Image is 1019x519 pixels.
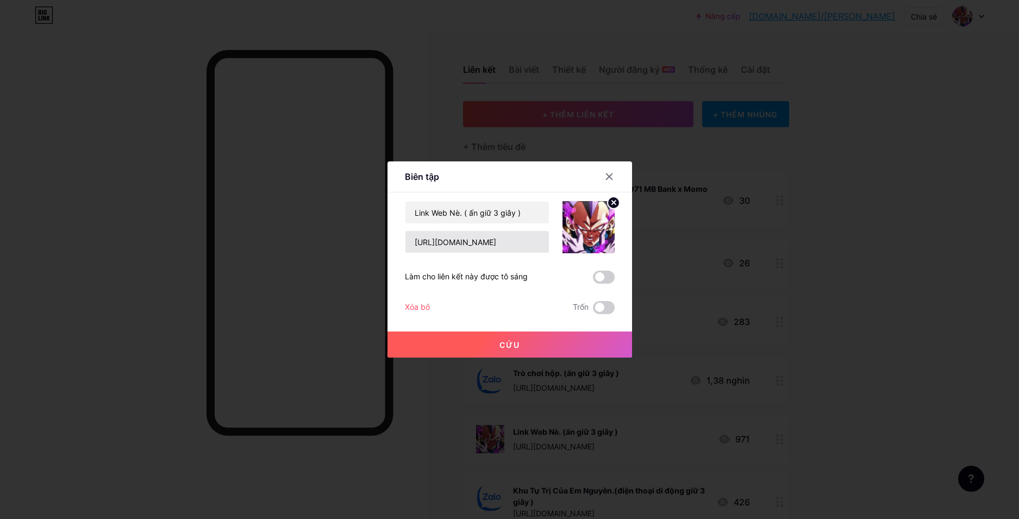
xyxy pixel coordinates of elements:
font: Làm cho liên kết này được tô sáng [405,272,528,281]
input: Tiêu đề [405,202,549,223]
font: Biên tập [405,171,439,182]
font: Trốn [573,302,589,311]
font: Xóa bỏ [405,302,430,311]
button: Cứu [387,332,632,358]
input: URL [405,231,549,253]
img: liên kết_hình thu nhỏ [562,201,615,253]
font: Cứu [499,340,520,349]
